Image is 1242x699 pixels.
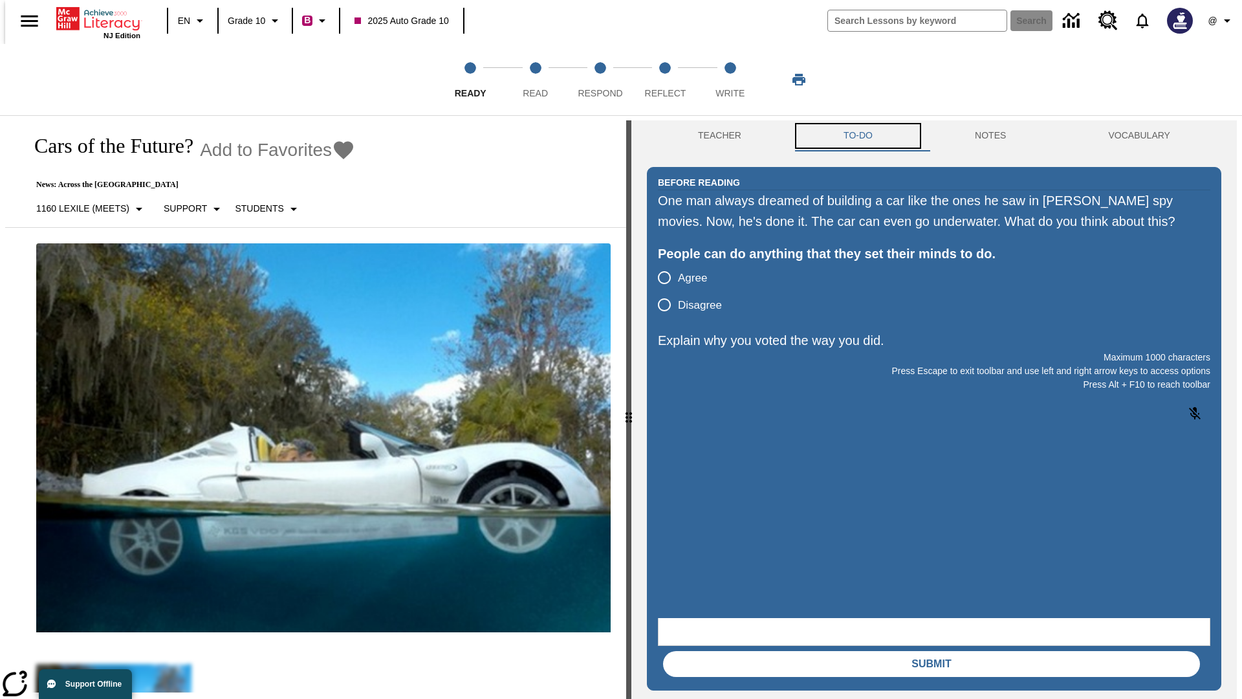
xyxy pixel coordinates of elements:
span: B [304,12,310,28]
p: Explain why you voted the way you did. [658,330,1210,351]
button: Support Offline [39,669,132,699]
button: Teacher [647,120,792,151]
img: Avatar [1167,8,1193,34]
button: Click to activate and allow voice recognition [1179,398,1210,429]
span: EN [178,14,190,28]
button: Reflect step 4 of 5 [627,44,703,115]
div: One man always dreamed of building a car like the ones he saw in [PERSON_NAME] spy movies. Now, h... [658,190,1210,232]
span: NJ Edition [103,32,140,39]
div: poll [658,264,732,318]
button: Select a new avatar [1159,4,1201,38]
button: Grade: Grade 10, Select a grade [223,9,288,32]
button: Ready step 1 of 5 [433,44,508,115]
button: Print [778,68,820,91]
p: 1160 Lexile (Meets) [36,202,129,216]
span: Reflect [645,88,686,98]
span: Support Offline [65,680,122,689]
p: Students [235,202,283,216]
div: activity [631,120,1237,699]
p: Support [164,202,207,216]
button: Write step 5 of 5 [693,44,768,115]
p: Press Escape to exit toolbar and use left and right arrow keys to access options [658,364,1210,378]
button: Read step 2 of 5 [497,44,572,115]
button: VOCABULARY [1057,120,1221,151]
span: Disagree [678,297,722,314]
a: Data Center [1055,3,1091,39]
button: Submit [663,651,1200,677]
button: Add to Favorites - Cars of the Future? [200,139,355,161]
button: Profile/Settings [1201,9,1242,32]
span: Grade 10 [228,14,265,28]
button: Select Student [230,197,306,221]
span: 2025 Auto Grade 10 [354,14,448,28]
span: @ [1208,14,1217,28]
div: Instructional Panel Tabs [647,120,1221,151]
button: Respond step 3 of 5 [563,44,638,115]
span: Write [715,88,745,98]
img: High-tech automobile treading water. [36,243,611,632]
span: Agree [678,270,707,287]
button: Scaffolds, Support [158,197,230,221]
div: reading [5,120,626,693]
body: Explain why you voted the way you did. Maximum 1000 characters Press Alt + F10 to reach toolbar P... [5,10,189,22]
button: NOTES [924,120,1057,151]
p: Press Alt + F10 to reach toolbar [658,378,1210,392]
span: Respond [578,88,622,98]
span: Ready [455,88,486,98]
p: News: Across the [GEOGRAPHIC_DATA] [21,180,355,190]
button: Select Lexile, 1160 Lexile (Meets) [31,197,152,221]
a: Resource Center, Will open in new tab [1091,3,1126,38]
button: TO-DO [792,120,924,151]
button: Language: EN, Select a language [172,9,213,32]
h1: Cars of the Future? [21,134,193,158]
span: Add to Favorites [200,140,332,161]
button: Boost Class color is violet red. Change class color [297,9,335,32]
div: Press Enter or Spacebar and then press right and left arrow keys to move the slider [626,120,631,699]
input: search field [828,10,1007,31]
h2: Before Reading [658,175,740,190]
p: Maximum 1000 characters [658,351,1210,364]
div: Home [56,5,140,39]
div: People can do anything that they set their minds to do. [658,243,1210,264]
span: Read [523,88,548,98]
button: Open side menu [10,2,49,40]
a: Notifications [1126,4,1159,38]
